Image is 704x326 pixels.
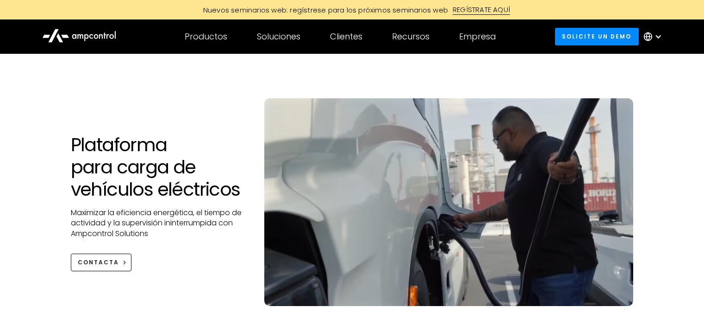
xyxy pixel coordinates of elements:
div: Clientes [330,32,362,42]
a: CONTACTA [71,254,132,271]
div: Recursos [392,32,430,42]
h1: Plataforma para carga de vehículos eléctricos [71,134,246,200]
div: Empresa [459,32,496,42]
a: Nuevos seminarios web: regístrese para los próximos seminarios webREGÍSTRATE AQUÍ [144,5,561,15]
div: Soluciones [257,32,300,42]
div: Productos [185,32,227,42]
div: REGÍSTRATE AQUÍ [453,5,510,15]
p: Maximizar la eficiencia energética, el tiempo de actividad y la supervisión ininterrumpida con Am... [71,208,246,239]
a: Solicite un demo [555,28,639,45]
div: CONTACTA [78,258,119,267]
div: Nuevos seminarios web: regístrese para los próximos seminarios web [194,5,453,15]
